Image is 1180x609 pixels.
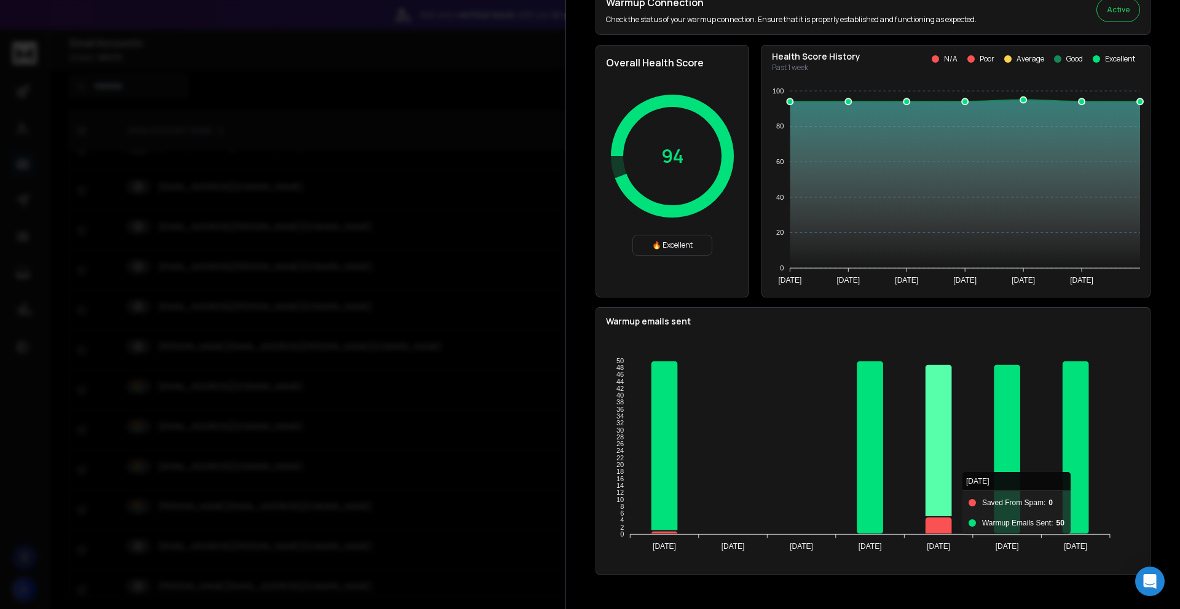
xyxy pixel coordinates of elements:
[616,398,624,406] tspan: 38
[616,440,624,447] tspan: 26
[606,15,977,25] p: Check the status of your warmup connection. Ensure that it is properly established and functionin...
[927,542,950,551] tspan: [DATE]
[616,391,624,399] tspan: 40
[616,433,624,441] tspan: 28
[616,468,624,475] tspan: 18
[1012,276,1035,285] tspan: [DATE]
[722,542,745,551] tspan: [DATE]
[616,378,624,385] tspan: 44
[616,357,624,364] tspan: 50
[616,461,624,468] tspan: 20
[616,412,624,420] tspan: 34
[616,496,624,503] tspan: 10
[653,542,676,551] tspan: [DATE]
[620,524,624,531] tspan: 2
[616,475,624,482] tspan: 16
[616,385,624,392] tspan: 42
[780,264,784,272] tspan: 0
[790,542,813,551] tspan: [DATE]
[606,315,1140,328] p: Warmup emails sent
[620,530,624,538] tspan: 0
[616,447,624,454] tspan: 24
[620,509,624,517] tspan: 6
[776,122,784,130] tspan: 80
[953,276,977,285] tspan: [DATE]
[616,482,624,489] tspan: 14
[895,276,918,285] tspan: [DATE]
[616,454,624,462] tspan: 22
[778,276,801,285] tspan: [DATE]
[616,426,624,434] tspan: 30
[773,87,784,95] tspan: 100
[776,194,784,201] tspan: 40
[616,371,624,378] tspan: 46
[1064,542,1087,551] tspan: [DATE]
[616,489,624,496] tspan: 12
[776,229,784,236] tspan: 20
[606,55,739,70] h2: Overall Health Score
[1135,567,1165,596] div: Open Intercom Messenger
[772,50,860,63] p: Health Score History
[836,276,860,285] tspan: [DATE]
[1017,54,1044,64] p: Average
[1070,276,1093,285] tspan: [DATE]
[616,419,624,426] tspan: 32
[776,158,784,165] tspan: 60
[944,54,958,64] p: N/A
[661,145,684,167] p: 94
[859,542,882,551] tspan: [DATE]
[620,503,624,510] tspan: 8
[620,516,624,524] tspan: 4
[616,364,624,371] tspan: 48
[772,63,860,73] p: Past 1 week
[1066,54,1083,64] p: Good
[980,54,994,64] p: Poor
[1105,54,1135,64] p: Excellent
[616,406,624,413] tspan: 36
[632,235,712,256] div: 🔥 Excellent
[996,542,1019,551] tspan: [DATE]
